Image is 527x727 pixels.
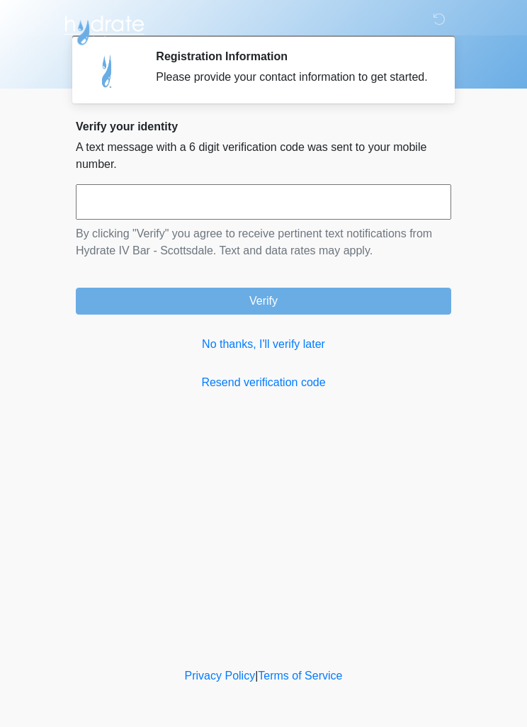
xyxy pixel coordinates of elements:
h2: Verify your identity [76,120,451,133]
button: Verify [76,288,451,315]
a: Terms of Service [258,670,342,682]
a: | [255,670,258,682]
a: No thanks, I'll verify later [76,336,451,353]
img: Hydrate IV Bar - Scottsdale Logo [62,11,147,46]
a: Privacy Policy [185,670,256,682]
p: A text message with a 6 digit verification code was sent to your mobile number. [76,139,451,173]
a: Resend verification code [76,374,451,391]
div: Please provide your contact information to get started. [156,69,430,86]
p: By clicking "Verify" you agree to receive pertinent text notifications from Hydrate IV Bar - Scot... [76,225,451,259]
img: Agent Avatar [86,50,129,92]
